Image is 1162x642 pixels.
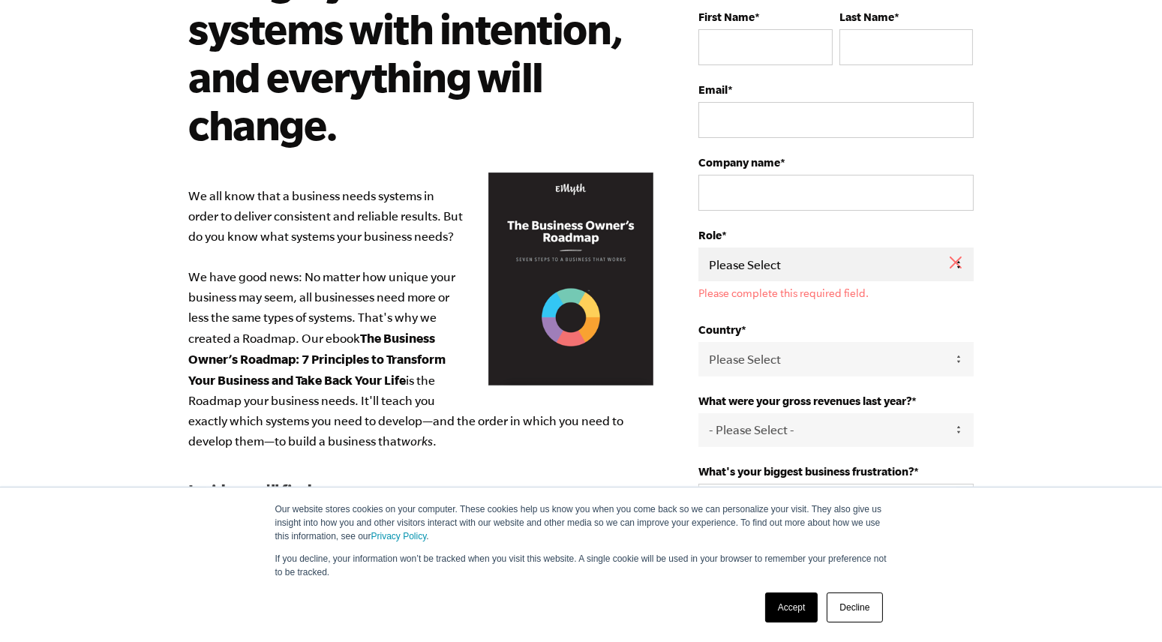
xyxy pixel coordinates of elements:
[371,531,427,541] a: Privacy Policy
[839,10,894,23] span: Last Name
[189,331,446,387] b: The Business Owner’s Roadmap: 7 Principles to Transform Your Business and Take Back Your Life
[698,465,914,478] span: What's your biggest business frustration?
[698,10,755,23] span: First Name
[275,552,887,579] p: If you decline, your information won’t be tracked when you visit this website. A single cookie wi...
[765,592,818,622] a: Accept
[698,323,741,336] span: Country
[275,502,887,543] p: Our website stores cookies on your computer. These cookies help us know you when you come back so...
[189,186,654,451] p: We all know that a business needs systems in order to deliver consistent and reliable results. Bu...
[189,478,654,502] h3: Inside you'll find:
[827,592,882,622] a: Decline
[698,83,728,96] span: Email
[698,287,973,299] label: Please complete this required field.
[698,394,911,407] span: What were your gross revenues last year?
[698,229,722,241] span: Role
[698,156,780,169] span: Company name
[488,172,653,386] img: Business Owners Roadmap Cover
[402,434,434,448] em: works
